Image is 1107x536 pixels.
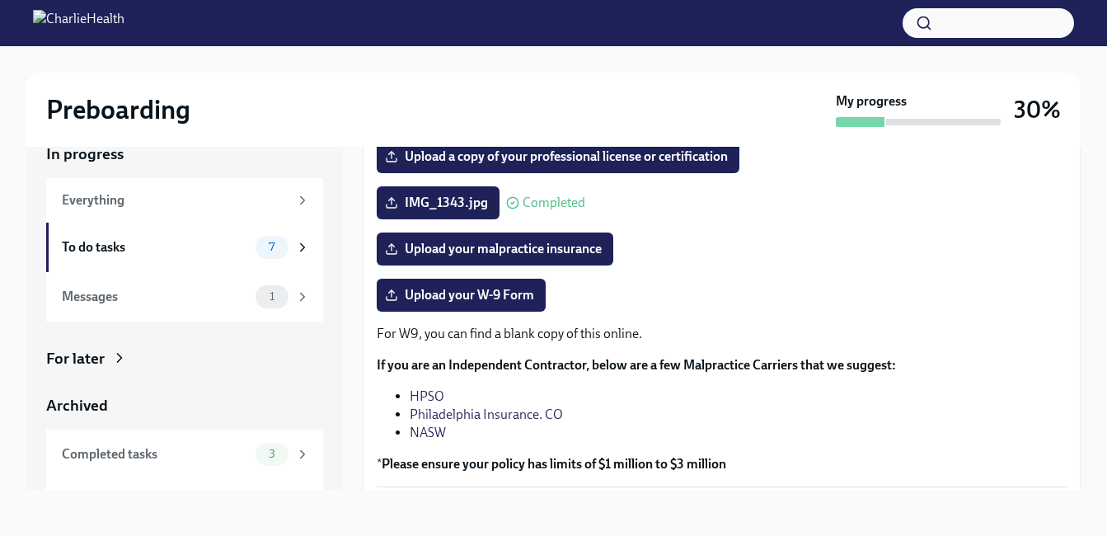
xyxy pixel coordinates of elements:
[377,279,546,312] label: Upload your W-9 Form
[377,325,1067,343] p: For W9, you can find a blank copy of this online.
[260,290,284,303] span: 1
[377,357,896,373] strong: If you are an Independent Contractor, below are a few Malpractice Carriers that we suggest:
[62,445,249,463] div: Completed tasks
[259,241,284,253] span: 7
[1014,95,1061,125] h3: 30%
[410,388,444,404] a: HPSO
[46,395,323,416] a: Archived
[410,425,446,440] a: NASW
[46,223,323,272] a: To do tasks7
[62,191,288,209] div: Everything
[388,195,488,211] span: IMG_1343.jpg
[836,92,907,110] strong: My progress
[377,233,613,266] label: Upload your malpractice insurance
[388,241,602,257] span: Upload your malpractice insurance
[388,287,534,303] span: Upload your W-9 Form
[46,93,190,126] h2: Preboarding
[46,348,105,369] div: For later
[46,348,323,369] a: For later
[62,238,249,256] div: To do tasks
[46,272,323,322] a: Messages1
[382,456,726,472] strong: Please ensure your policy has limits of $1 million to $3 million
[388,148,728,165] span: Upload a copy of your professional license or certification
[377,186,500,219] label: IMG_1343.jpg
[46,430,323,479] a: Completed tasks3
[410,407,563,422] a: Philadelphia Insurance. CO
[33,10,124,36] img: CharlieHealth
[523,196,585,209] span: Completed
[259,448,285,460] span: 3
[62,288,249,306] div: Messages
[46,178,323,223] a: Everything
[46,143,323,165] a: In progress
[377,140,739,173] label: Upload a copy of your professional license or certification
